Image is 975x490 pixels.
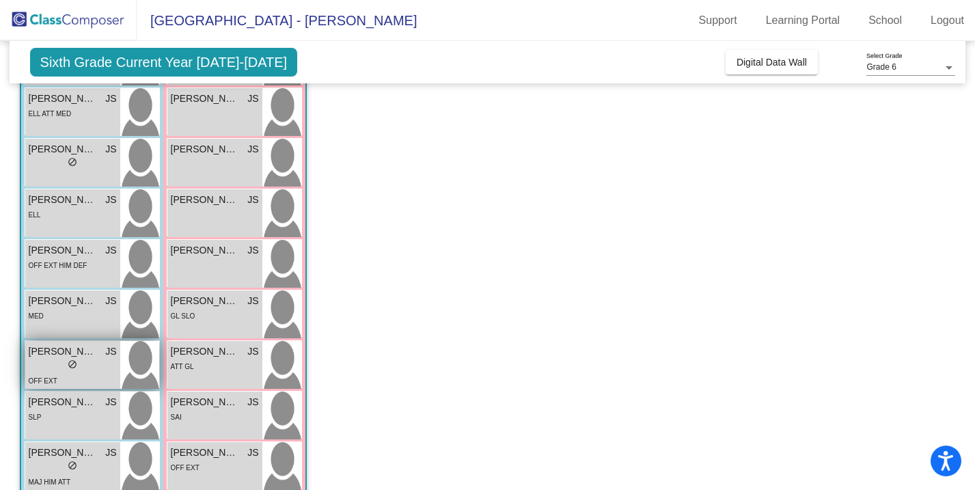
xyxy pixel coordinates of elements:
[755,10,851,31] a: Learning Portal
[105,193,116,207] span: JS
[247,92,258,106] span: JS
[29,413,42,421] span: SLP
[29,211,41,219] span: ELL
[68,157,77,167] span: do_not_disturb_alt
[105,92,116,106] span: JS
[726,50,818,74] button: Digital Data Wall
[247,446,258,460] span: JS
[29,243,97,258] span: [PERSON_NAME]
[247,395,258,409] span: JS
[105,344,116,359] span: JS
[247,344,258,359] span: JS
[171,363,194,370] span: ATT GL
[68,359,77,369] span: do_not_disturb_alt
[29,344,97,359] span: [PERSON_NAME]
[866,62,896,72] span: Grade 6
[857,10,913,31] a: School
[105,243,116,258] span: JS
[171,344,239,359] span: [PERSON_NAME]
[171,142,239,156] span: [PERSON_NAME]
[29,294,97,308] span: [PERSON_NAME]
[171,92,239,106] span: [PERSON_NAME]
[30,48,298,77] span: Sixth Grade Current Year [DATE]-[DATE]
[171,243,239,258] span: [PERSON_NAME]
[29,262,87,269] span: OFF EXT HIM DEF
[29,92,97,106] span: [PERSON_NAME]
[171,193,239,207] span: [PERSON_NAME]
[29,142,97,156] span: [PERSON_NAME]
[171,395,239,409] span: [PERSON_NAME]
[68,461,77,470] span: do_not_disturb_alt
[247,294,258,308] span: JS
[29,395,97,409] span: [PERSON_NAME]
[171,413,182,421] span: SAI
[247,142,258,156] span: JS
[29,312,44,320] span: MED
[171,464,200,472] span: OFF EXT
[171,446,239,460] span: [PERSON_NAME]
[105,142,116,156] span: JS
[920,10,975,31] a: Logout
[29,446,97,460] span: [PERSON_NAME] [PERSON_NAME]
[29,193,97,207] span: [PERSON_NAME] De La [PERSON_NAME]
[171,312,195,320] span: GL SLO
[105,395,116,409] span: JS
[171,294,239,308] span: [PERSON_NAME]
[247,243,258,258] span: JS
[105,294,116,308] span: JS
[737,57,807,68] span: Digital Data Wall
[688,10,748,31] a: Support
[29,377,57,385] span: OFF EXT
[137,10,417,31] span: [GEOGRAPHIC_DATA] - [PERSON_NAME]
[29,478,70,486] span: MAJ HIM ATT
[105,446,116,460] span: JS
[29,110,72,118] span: ELL ATT MED
[247,193,258,207] span: JS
